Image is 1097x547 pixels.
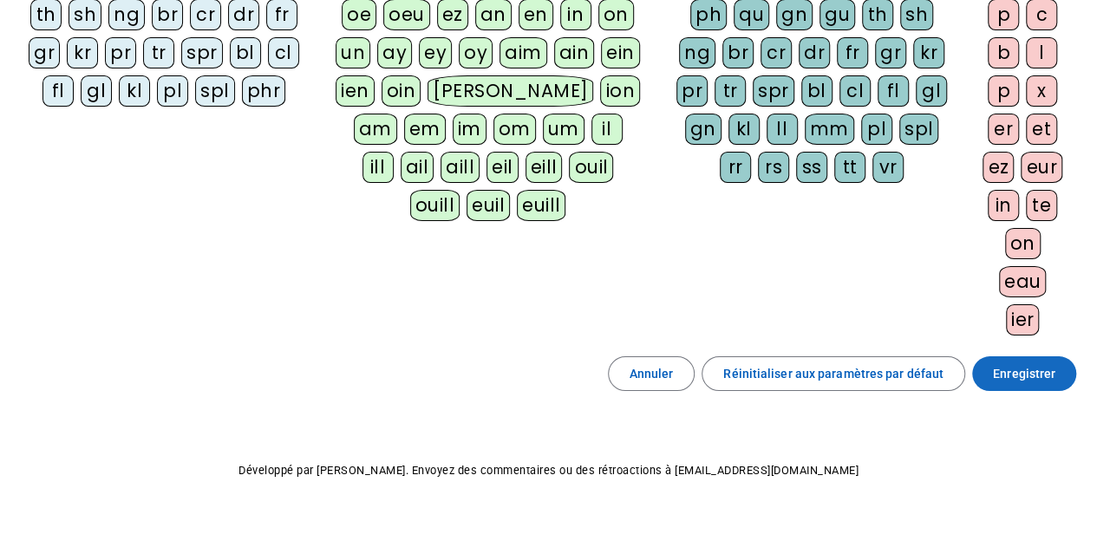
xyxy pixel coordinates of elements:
[67,37,98,68] div: kr
[428,75,593,107] div: [PERSON_NAME]
[988,114,1019,145] div: er
[336,37,370,68] div: un
[720,152,751,183] div: rr
[679,37,715,68] div: ng
[916,75,947,107] div: gl
[722,37,754,68] div: br
[500,37,547,68] div: aim
[441,152,480,183] div: aill
[999,266,1047,297] div: eau
[467,190,510,221] div: euil
[702,356,965,391] button: Réinitialiser aux paramètres par défaut
[181,37,223,68] div: spr
[230,37,261,68] div: bl
[105,37,136,68] div: pr
[493,114,536,145] div: om
[119,75,150,107] div: kl
[1006,304,1040,335] div: ier
[42,75,74,107] div: fl
[354,114,397,145] div: am
[486,152,519,183] div: eil
[878,75,909,107] div: fl
[1021,152,1062,183] div: eur
[600,75,640,107] div: ion
[676,75,708,107] div: pr
[401,152,434,183] div: ail
[1026,37,1057,68] div: l
[805,114,854,145] div: mm
[453,114,486,145] div: im
[554,37,595,68] div: ain
[801,75,833,107] div: bl
[913,37,944,68] div: kr
[569,152,613,183] div: ouil
[796,152,827,183] div: ss
[543,114,584,145] div: um
[728,114,760,145] div: kl
[1026,75,1057,107] div: x
[242,75,286,107] div: phr
[157,75,188,107] div: pl
[761,37,792,68] div: cr
[362,152,394,183] div: ill
[268,37,299,68] div: cl
[382,75,421,107] div: oin
[81,75,112,107] div: gl
[29,37,60,68] div: gr
[899,114,939,145] div: spl
[834,152,865,183] div: tt
[459,37,493,68] div: oy
[14,460,1083,481] p: Développé par [PERSON_NAME]. Envoyez des commentaires ou des rétroactions à [EMAIL_ADDRESS][DOMAI...
[993,363,1055,384] span: Enregistrer
[799,37,830,68] div: dr
[723,363,944,384] span: Réinitialiser aux paramètres par défaut
[872,152,904,183] div: vr
[685,114,722,145] div: gn
[988,190,1019,221] div: in
[837,37,868,68] div: fr
[983,152,1014,183] div: ez
[988,37,1019,68] div: b
[591,114,623,145] div: il
[972,356,1076,391] button: Enregistrer
[195,75,235,107] div: spl
[861,114,892,145] div: pl
[767,114,798,145] div: ll
[526,152,563,183] div: eill
[715,75,746,107] div: tr
[630,363,674,384] span: Annuler
[336,75,375,107] div: ien
[988,75,1019,107] div: p
[875,37,906,68] div: gr
[1005,228,1041,259] div: on
[608,356,695,391] button: Annuler
[404,114,446,145] div: em
[753,75,794,107] div: spr
[839,75,871,107] div: cl
[1026,190,1057,221] div: te
[517,190,565,221] div: euill
[1026,114,1057,145] div: et
[377,37,412,68] div: ay
[143,37,174,68] div: tr
[410,190,460,221] div: ouill
[601,37,640,68] div: ein
[419,37,452,68] div: ey
[758,152,789,183] div: rs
